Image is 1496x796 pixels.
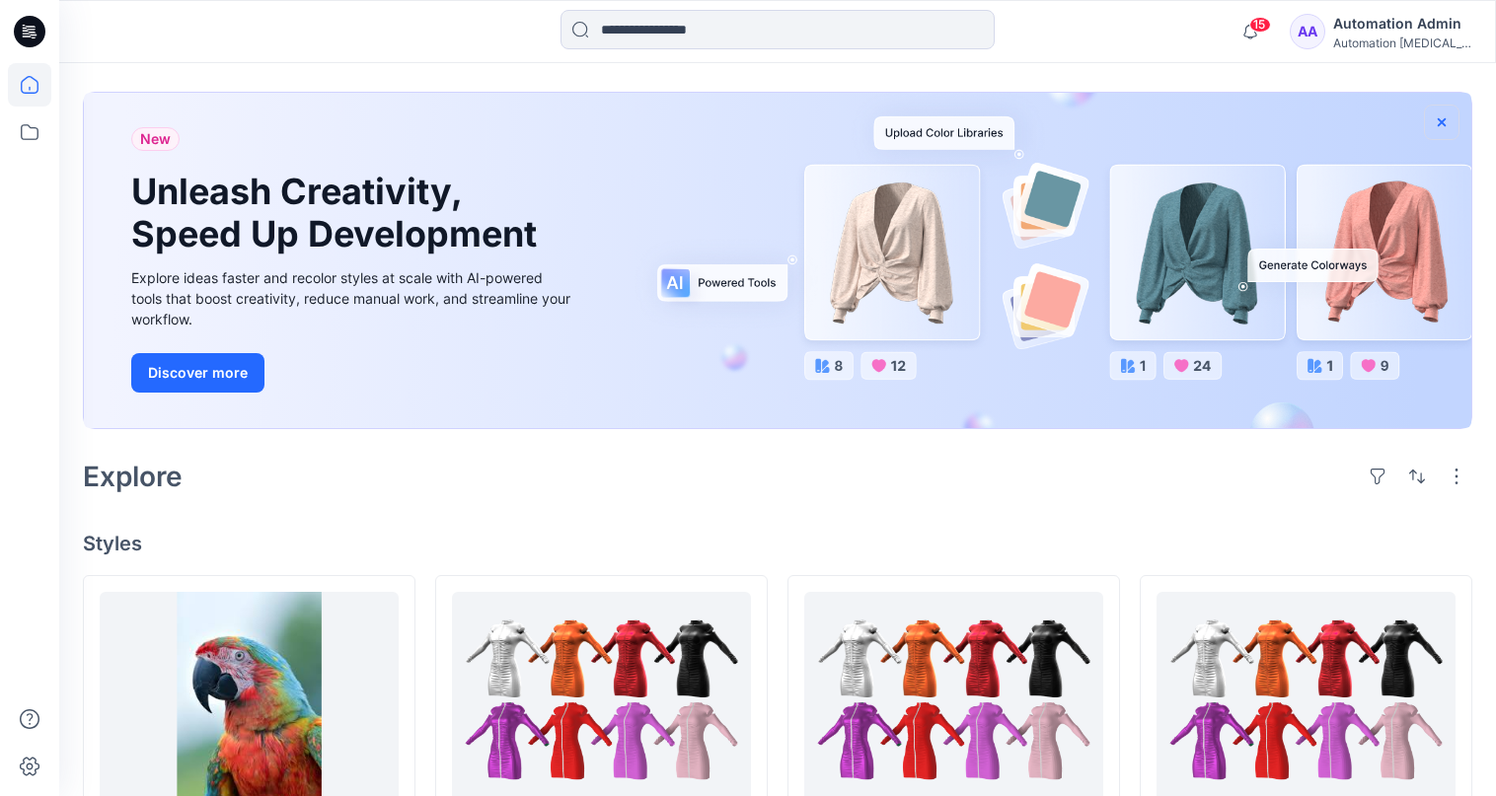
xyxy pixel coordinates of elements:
[1333,12,1471,36] div: Automation Admin
[131,353,575,393] a: Discover more
[1290,14,1325,49] div: AA
[1249,17,1271,33] span: 15
[140,127,171,151] span: New
[131,267,575,329] div: Explore ideas faster and recolor styles at scale with AI-powered tools that boost creativity, red...
[131,171,546,255] h1: Unleash Creativity, Speed Up Development
[131,353,264,393] button: Discover more
[83,461,183,492] h2: Explore
[83,532,1472,555] h4: Styles
[1333,36,1471,50] div: Automation [MEDICAL_DATA]...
